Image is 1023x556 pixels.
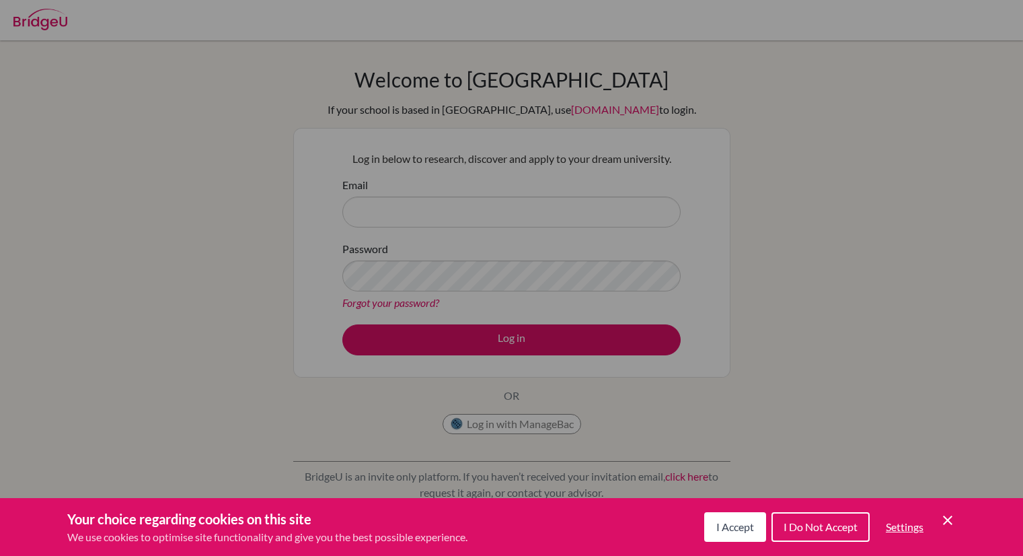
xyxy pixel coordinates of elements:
p: We use cookies to optimise site functionality and give you the best possible experience. [67,529,467,545]
span: I Do Not Accept [784,520,858,533]
button: Save and close [940,512,956,528]
span: I Accept [716,520,754,533]
h3: Your choice regarding cookies on this site [67,509,467,529]
button: I Do Not Accept [771,512,870,542]
button: Settings [875,514,934,541]
button: I Accept [704,512,766,542]
span: Settings [886,520,923,533]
